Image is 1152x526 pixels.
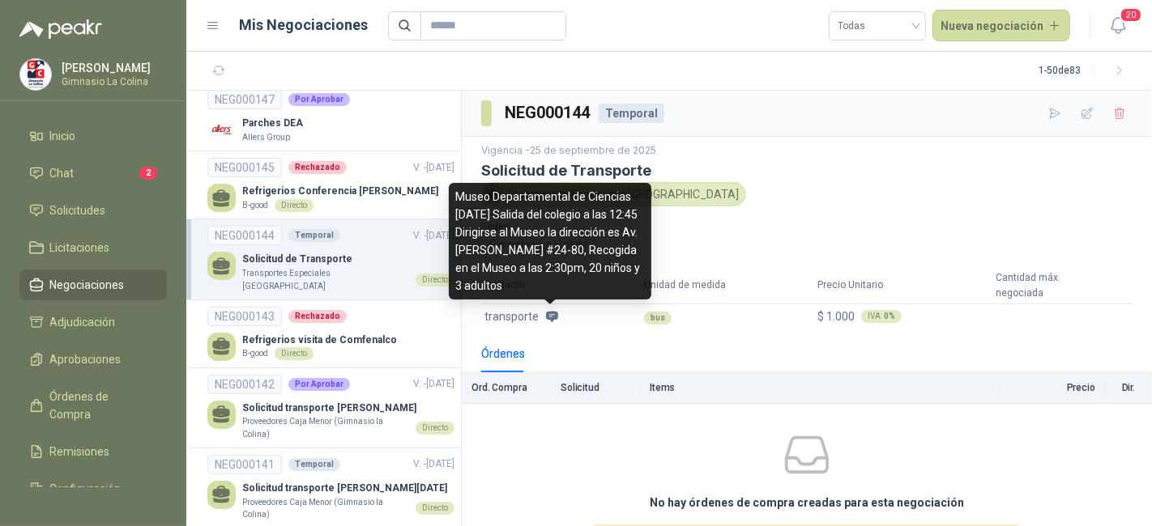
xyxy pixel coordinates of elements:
[599,104,664,123] div: Temporal
[288,161,347,174] div: Rechazado
[416,422,454,435] div: Directo
[650,494,964,511] h3: No hay órdenes de compra creadas para esta negociación
[207,158,282,177] div: NEG000145
[242,252,454,267] p: Solicitud de Transporte
[20,59,51,90] img: Company Logo
[288,458,340,471] div: Temporal
[640,372,1000,404] th: Items
[19,307,167,337] a: Adjudicación
[1103,11,1133,40] button: 20
[50,313,116,331] span: Adjudicación
[449,183,651,299] div: Museo Departamental de Ciencias [DATE] Salida del colegio a las 12:45 Dirigirse al Museo la direc...
[505,100,592,125] h3: NEG000144
[288,93,350,106] div: Por Aprobar
[838,14,916,38] span: Todas
[242,496,409,521] p: Proveedores Caja Menor (Gimnasio la Colina)
[207,455,454,521] a: NEG000141TemporalV. -[DATE] Solicitud transporte [PERSON_NAME][DATE]Proveedores Caja Menor (Gimna...
[644,312,672,325] div: bus
[288,310,347,323] div: Rechazado
[288,229,340,242] div: Temporal
[207,90,454,144] a: NEG000147Por AprobarCompany LogoParches DEAAllers Group
[481,143,1133,159] p: Vigencia - 25 de septiembre de 2025
[50,443,110,460] span: Remisiones
[19,436,167,467] a: Remisiones
[62,77,163,87] p: Gimnasio La Colina
[19,232,167,263] a: Licitaciones
[413,378,454,389] span: V. - [DATE]
[416,502,454,515] div: Directo
[1000,372,1105,404] th: Precio
[242,481,454,496] p: Solicitud transporte [PERSON_NAME][DATE]
[207,375,454,441] a: NEG000142Por AprobarV. -[DATE] Solicitud transporte [PERSON_NAME]Proveedores Caja Menor (Gimnasio...
[242,267,409,292] p: Transportes Especiales [GEOGRAPHIC_DATA]
[19,269,167,300] a: Negociaciones
[50,201,106,219] span: Solicitudes
[413,162,454,173] span: V. - [DATE]
[481,345,525,363] div: Órdenes
[50,350,122,368] span: Aprobaciones
[62,62,163,74] p: [PERSON_NAME]
[641,267,814,304] th: Unidad de medida
[242,333,397,348] p: Refrigerios visita de Comfenalco
[50,127,76,145] span: Inicio
[19,381,167,430] a: Órdenes de Compra
[481,162,1133,179] h3: Solicitud de Transporte
[288,378,350,391] div: Por Aprobar
[50,164,75,182] span: Chat
[462,372,551,404] th: Ord. Compra
[242,199,268,212] p: B-good
[413,230,454,241] span: V. - [DATE]
[551,372,640,404] th: Solicitud
[413,458,454,469] span: V. - [DATE]
[242,401,454,416] p: Solicitud transporte [PERSON_NAME]
[139,167,157,180] span: 2
[242,116,303,131] p: Parches DEA
[207,158,454,212] a: NEG000145RechazadoV. -[DATE] Refrigerios Conferencia [PERSON_NAME]B-goodDirecto
[416,274,454,286] div: Directo
[484,308,539,325] span: transporte
[207,226,282,245] div: NEG000144
[932,10,1071,42] button: Nueva negociación
[242,347,268,360] p: B-good
[19,19,102,39] img: Logo peakr
[19,344,167,375] a: Aprobaciones
[1039,58,1133,84] div: 1 - 50 de 83
[817,310,855,323] span: $ 1.000
[19,158,167,189] a: Chat2
[242,184,438,199] p: Refrigerios Conferencia [PERSON_NAME]
[275,347,314,360] div: Directo
[19,195,167,226] a: Solicitudes
[861,310,902,323] div: IVA
[242,131,290,144] p: Allers Group
[207,90,282,109] div: NEG000147
[275,199,314,212] div: Directo
[50,239,110,257] span: Licitaciones
[50,276,125,294] span: Negociaciones
[19,121,167,151] a: Inicio
[207,455,282,474] div: NEG000141
[19,473,167,504] a: Configuración
[207,375,282,394] div: NEG000142
[481,182,746,206] div: Transportes Especiales [GEOGRAPHIC_DATA]
[1120,7,1142,23] span: 20
[207,307,282,326] div: NEG000143
[240,14,369,36] h1: Mis Negociaciones
[884,312,895,320] b: 0 %
[814,267,992,304] th: Precio Unitario
[1105,372,1152,404] th: Dir.
[992,267,1133,304] th: Cantidad máx. negociada
[207,226,454,292] a: NEG000144TemporalV. -[DATE] Solicitud de TransporteTransportes Especiales [GEOGRAPHIC_DATA]Directo
[242,415,409,440] p: Proveedores Caja Menor (Gimnasio la Colina)
[207,307,454,361] a: NEG000143RechazadoRefrigerios visita de ComfenalcoB-goodDirecto
[50,480,122,498] span: Configuración
[207,116,236,144] img: Company Logo
[50,388,151,423] span: Órdenes de Compra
